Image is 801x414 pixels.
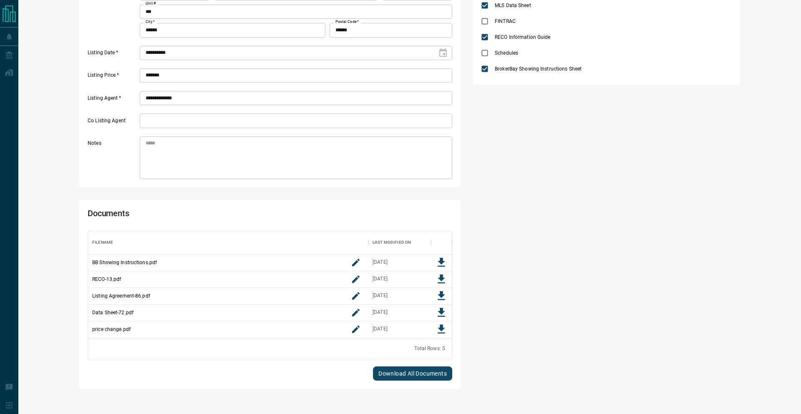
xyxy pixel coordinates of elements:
[493,33,552,41] span: RECO Information Guide
[433,304,450,321] button: Download File
[433,288,450,304] button: Download File
[88,95,138,106] label: Listing Agent
[146,1,156,6] label: Unit #
[146,19,155,25] label: City
[88,231,368,254] div: Filename
[493,65,584,73] span: BrokerBay Showing Instructions Sheet
[88,72,138,83] label: Listing Price
[92,275,121,283] p: RECO-13.pdf
[373,309,388,316] div: Jul 11, 2025
[433,321,450,338] button: Download File
[348,288,364,304] button: rename button
[348,321,364,338] button: rename button
[335,19,359,25] label: Postal Code
[373,259,388,266] div: Jul 11, 2025
[373,366,452,381] button: Download All Documents
[414,345,445,352] div: Total Rows: 5
[88,140,138,179] label: Notes
[88,117,138,128] label: Co Listing Agent
[88,49,138,60] label: Listing Date
[493,18,518,25] span: FINTRAC
[92,259,157,266] p: BB Showing Instructions.pdf
[88,208,306,222] h2: Documents
[92,292,150,300] p: Listing Agreement-86.pdf
[493,49,520,57] span: Schedules
[373,292,388,299] div: Jul 11, 2025
[348,271,364,288] button: rename button
[368,231,431,254] div: Last Modified On
[493,2,533,9] span: MLS Data Sheet
[433,254,450,271] button: Download File
[92,309,133,316] p: Data Sheet-72.pdf
[92,326,131,333] p: price change.pdf
[348,254,364,271] button: rename button
[348,304,364,321] button: rename button
[373,231,411,254] div: Last Modified On
[92,231,113,254] div: Filename
[373,275,388,283] div: Jul 11, 2025
[433,271,450,288] button: Download File
[373,326,388,333] div: Aug 5, 2025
